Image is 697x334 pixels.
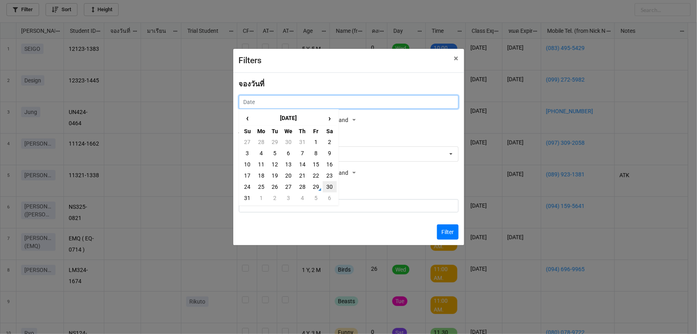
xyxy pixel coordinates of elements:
td: 16 [323,159,336,170]
td: 18 [254,170,268,181]
td: 5 [268,148,282,159]
td: 2 [268,192,282,204]
td: 6 [323,192,336,204]
th: Tu [268,125,282,136]
td: 29 [309,181,323,192]
td: 30 [282,136,295,148]
td: 20 [282,170,295,181]
td: 4 [296,192,309,204]
td: 17 [241,170,254,181]
td: 7 [296,148,309,159]
td: 29 [268,136,282,148]
td: 21 [296,170,309,181]
td: 2 [323,136,336,148]
td: 27 [282,181,295,192]
td: 6 [282,148,295,159]
td: 30 [323,181,336,192]
th: Th [296,125,309,136]
td: 8 [309,148,323,159]
td: 28 [254,136,268,148]
th: Sa [323,125,336,136]
td: 31 [296,136,309,148]
td: 11 [254,159,268,170]
td: 14 [296,159,309,170]
td: 25 [254,181,268,192]
td: 19 [268,170,282,181]
span: ‹ [241,112,254,125]
th: [DATE] [254,111,323,126]
td: 13 [282,159,295,170]
th: We [282,125,295,136]
td: 15 [309,159,323,170]
td: 9 [323,148,336,159]
td: 31 [241,192,254,204]
td: 27 [241,136,254,148]
div: and [339,167,358,179]
input: Date [239,95,459,109]
td: 3 [241,148,254,159]
th: Mo [254,125,268,136]
td: 10 [241,159,254,170]
td: 3 [282,192,295,204]
button: Filter [437,224,459,240]
td: 4 [254,148,268,159]
div: Filters [239,54,437,67]
th: Su [241,125,254,136]
label: จองวันที่ [239,78,265,90]
div: and [339,114,358,126]
td: 23 [323,170,336,181]
td: 28 [296,181,309,192]
td: 24 [241,181,254,192]
th: Fr [309,125,323,136]
span: × [454,54,459,63]
td: 12 [268,159,282,170]
span: › [323,112,336,125]
td: 26 [268,181,282,192]
td: 1 [309,136,323,148]
td: 22 [309,170,323,181]
td: 5 [309,192,323,204]
td: 1 [254,192,268,204]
